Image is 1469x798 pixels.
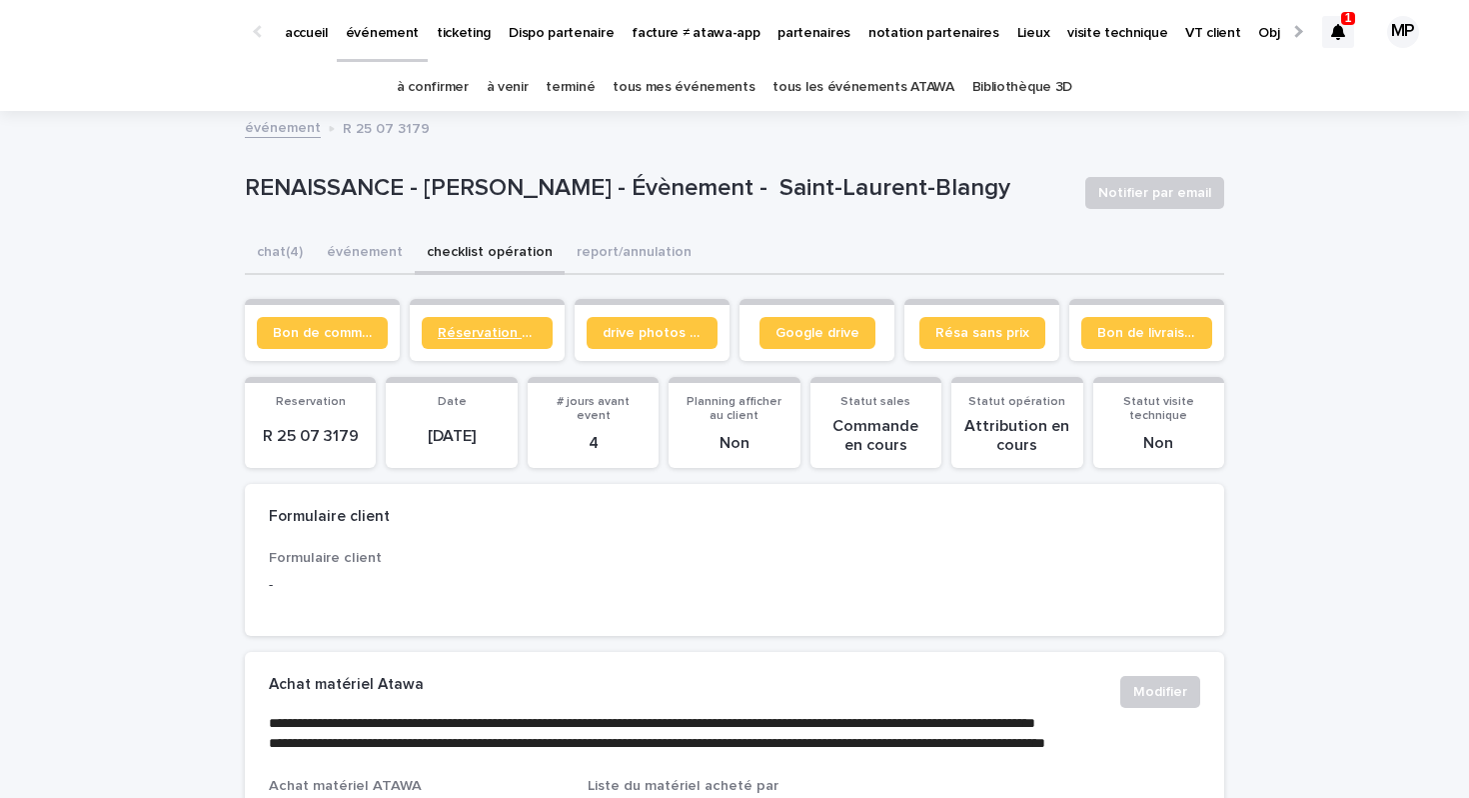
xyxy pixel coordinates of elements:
a: à confirmer [397,64,469,111]
span: Achat matériel ATAWA [269,779,422,793]
h2: Achat matériel Atawa [269,676,424,694]
p: Non [681,434,787,453]
a: terminé [546,64,595,111]
a: Bon de commande [257,317,388,349]
p: Attribution en cours [963,417,1070,455]
p: 4 [540,434,647,453]
span: Google drive [775,326,859,340]
p: Commande en cours [822,417,929,455]
span: Réservation client [438,326,537,340]
span: drive photos coordinateur [603,326,702,340]
p: [DATE] [398,427,505,446]
h2: Formulaire client [269,508,390,526]
a: tous mes événements [613,64,754,111]
span: Statut opération [968,396,1065,408]
button: checklist opération [415,233,565,275]
a: événement [245,115,321,138]
img: Ls34BcGeRexTGTNfXpUC [40,12,234,52]
span: Résa sans prix [935,326,1029,340]
span: Statut sales [840,396,910,408]
a: Bon de livraison [1081,317,1212,349]
span: Reservation [276,396,346,408]
a: Bibliothèque 3D [972,64,1072,111]
span: Notifier par email [1098,183,1211,203]
span: Modifier [1133,682,1187,702]
a: Réservation client [422,317,553,349]
a: Résa sans prix [919,317,1045,349]
span: # jours avant event [557,396,630,422]
p: RENAISSANCE - [PERSON_NAME] - Évènement - Saint-Laurent-Blangy [245,174,1069,203]
span: Date [438,396,467,408]
span: Planning afficher au client [687,396,781,422]
p: 1 [1345,11,1352,25]
p: Non [1105,434,1212,453]
span: Bon de commande [273,326,372,340]
span: Statut visite technique [1123,396,1194,422]
a: drive photos coordinateur [587,317,718,349]
div: MP [1387,16,1419,48]
button: Notifier par email [1085,177,1224,209]
button: Modifier [1120,676,1200,708]
a: à venir [487,64,529,111]
a: tous les événements ATAWA [772,64,953,111]
button: événement [315,233,415,275]
button: report/annulation [565,233,704,275]
p: - [269,575,564,596]
p: R 25 07 3179 [257,427,364,446]
p: R 25 07 3179 [343,116,430,138]
div: 1 [1322,16,1354,48]
button: chat (4) [245,233,315,275]
span: Bon de livraison [1097,326,1196,340]
span: Formulaire client [269,551,382,565]
a: Google drive [759,317,875,349]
